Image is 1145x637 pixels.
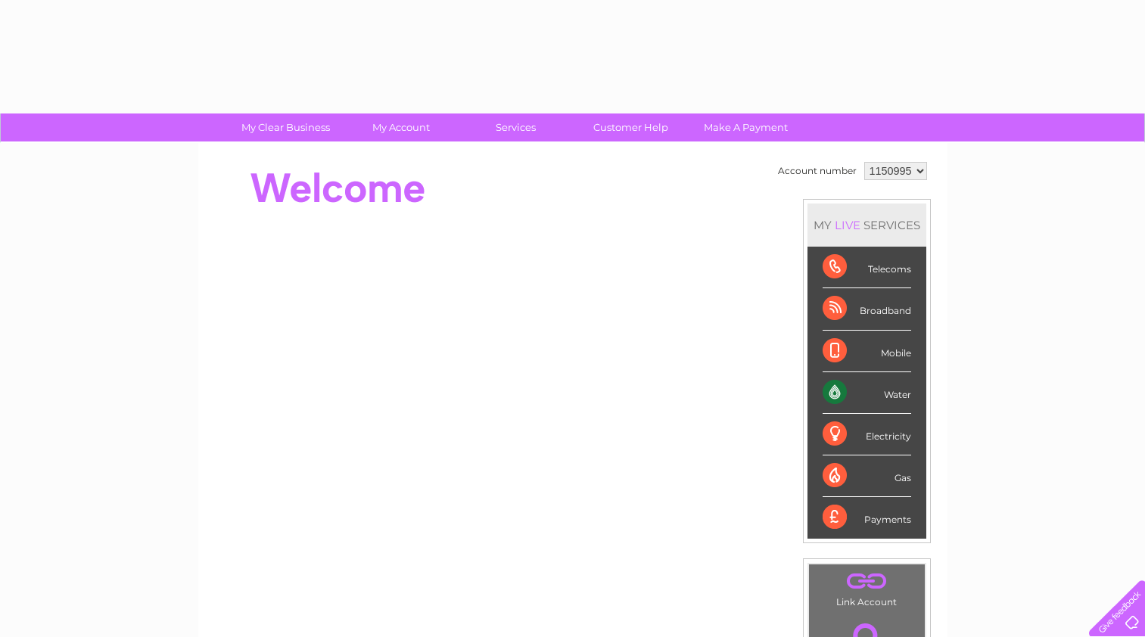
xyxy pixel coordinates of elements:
div: Electricity [823,414,911,455]
div: Telecoms [823,247,911,288]
td: Link Account [808,564,926,611]
div: MY SERVICES [807,204,926,247]
a: Services [453,113,578,141]
div: LIVE [832,218,863,232]
a: My Account [338,113,463,141]
a: My Clear Business [223,113,348,141]
a: . [813,568,921,595]
td: Account number [774,158,860,184]
a: Customer Help [568,113,693,141]
a: Make A Payment [683,113,808,141]
div: Broadband [823,288,911,330]
div: Payments [823,497,911,538]
div: Mobile [823,331,911,372]
div: Water [823,372,911,414]
div: Gas [823,455,911,497]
